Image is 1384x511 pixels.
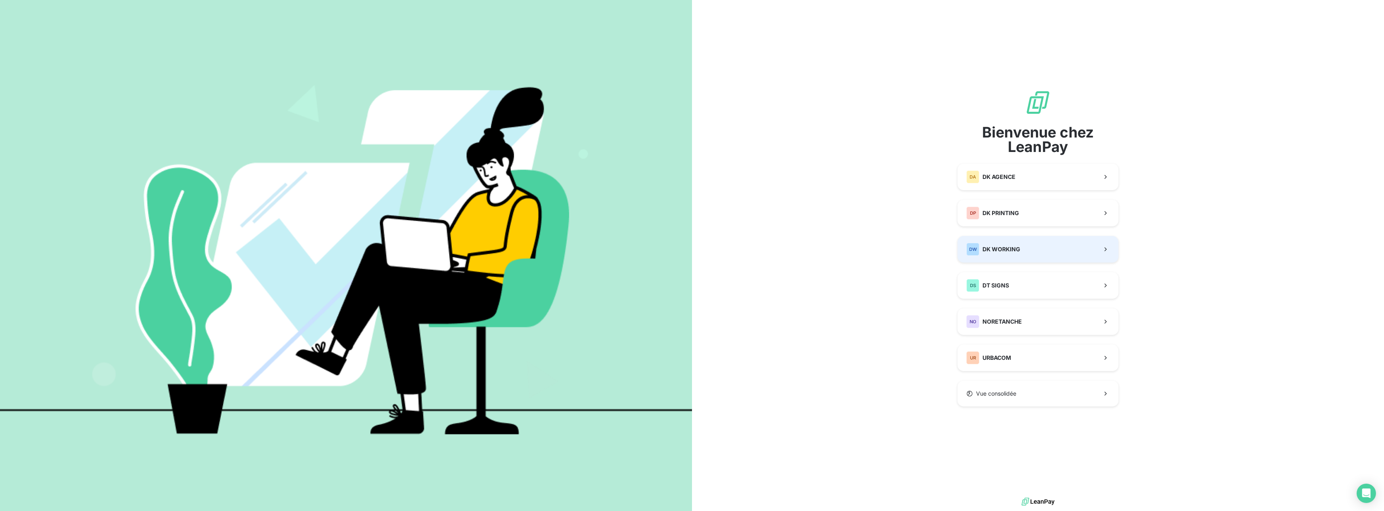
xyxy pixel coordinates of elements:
[958,236,1118,263] button: DWDK WORKING
[982,173,1015,181] span: DK AGENCE
[1022,496,1054,508] img: logo
[958,125,1118,154] span: Bienvenue chez LeanPay
[982,245,1020,253] span: DK WORKING
[1357,484,1376,503] div: Open Intercom Messenger
[982,281,1009,289] span: DT SIGNS
[958,164,1118,190] button: DADK AGENCE
[966,351,979,364] div: UR
[966,279,979,292] div: DS
[982,318,1022,326] span: NORETANCHE
[958,381,1118,406] button: Vue consolidée
[966,170,979,183] div: DA
[976,390,1016,398] span: Vue consolidée
[982,209,1019,217] span: DK PRINTING
[966,207,979,220] div: DP
[966,243,979,256] div: DW
[958,200,1118,226] button: DPDK PRINTING
[982,354,1011,362] span: URBACOM
[1025,90,1051,115] img: logo sigle
[966,315,979,328] div: NO
[958,345,1118,371] button: URURBACOM
[958,272,1118,299] button: DSDT SIGNS
[958,308,1118,335] button: NONORETANCHE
